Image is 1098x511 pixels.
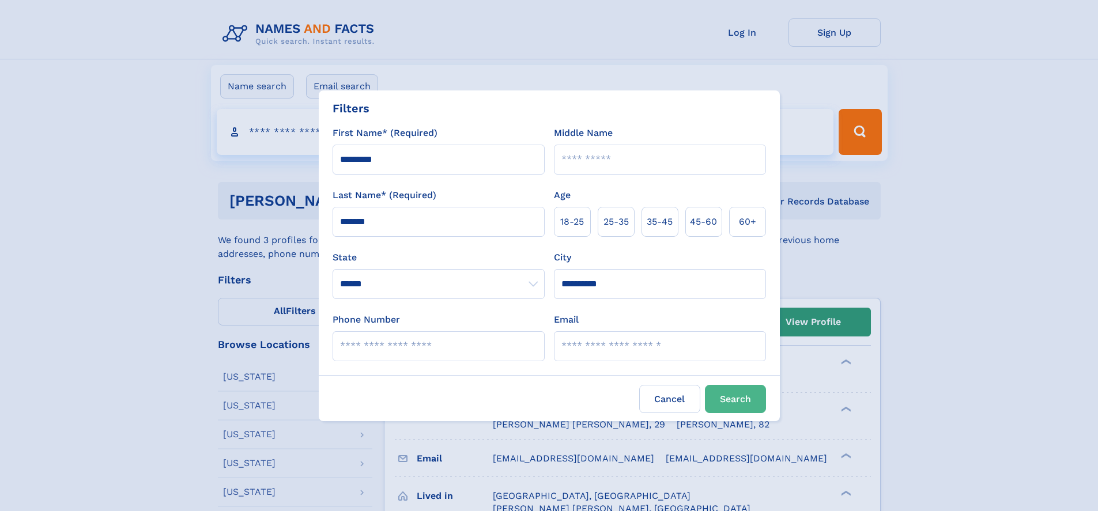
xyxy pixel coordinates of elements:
[333,126,437,140] label: First Name* (Required)
[690,215,717,229] span: 45‑60
[554,126,613,140] label: Middle Name
[603,215,629,229] span: 25‑35
[739,215,756,229] span: 60+
[639,385,700,413] label: Cancel
[560,215,584,229] span: 18‑25
[705,385,766,413] button: Search
[554,188,571,202] label: Age
[554,313,579,327] label: Email
[333,100,369,117] div: Filters
[554,251,571,264] label: City
[333,313,400,327] label: Phone Number
[647,215,673,229] span: 35‑45
[333,251,545,264] label: State
[333,188,436,202] label: Last Name* (Required)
